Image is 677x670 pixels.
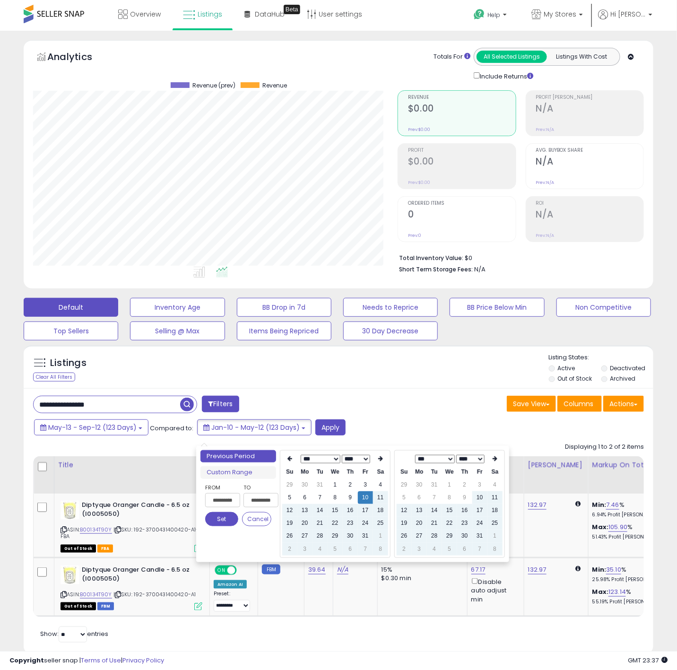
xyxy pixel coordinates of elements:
td: 22 [328,517,343,530]
div: Preset: [214,591,251,611]
td: 27 [412,530,427,542]
div: ASIN: [61,566,202,609]
span: | SKU: 192-3700431400420-A1 [113,591,196,598]
td: 2 [457,479,472,491]
td: 7 [358,543,373,556]
button: Columns [557,396,602,412]
td: 3 [472,479,487,491]
td: 20 [412,517,427,530]
td: 1 [487,530,503,542]
td: 24 [358,517,373,530]
span: Help [487,11,500,19]
td: 23 [343,517,358,530]
th: Tu [427,466,442,479]
div: Disable auto adjust min [471,576,517,604]
div: Markup on Total Cost [592,460,674,470]
td: 29 [282,479,297,491]
div: % [592,523,671,540]
b: Min: [592,565,607,574]
small: FBM [262,565,280,574]
span: Listings [198,9,222,19]
td: 30 [297,479,312,491]
th: We [442,466,457,479]
div: Amazon AI [214,580,247,589]
button: Items Being Repriced [237,322,331,340]
td: 13 [297,504,312,517]
th: Fr [358,466,373,479]
button: Non Competitive [556,298,651,317]
a: Help [466,1,516,31]
td: 8 [373,543,388,556]
th: Mo [297,466,312,479]
td: 20 [297,517,312,530]
p: 55.19% Profit [PERSON_NAME] [592,599,671,605]
td: 5 [442,543,457,556]
button: Inventory Age [130,298,225,317]
label: Active [557,364,575,372]
strong: Copyright [9,656,44,665]
a: N/A [337,565,348,574]
td: 19 [397,517,412,530]
span: ROI [536,201,643,206]
label: From [205,483,238,492]
th: Fr [472,466,487,479]
td: 9 [457,491,472,504]
span: FBA [97,545,113,553]
div: Min Price [471,460,520,470]
td: 5 [397,491,412,504]
button: Top Sellers [24,322,118,340]
span: Ordered Items [408,201,515,206]
td: 8 [442,491,457,504]
button: All Selected Listings [477,51,547,63]
div: Clear All Filters [33,373,75,382]
a: 132.97 [528,500,547,510]
td: 31 [427,479,442,491]
td: 3 [412,543,427,556]
button: Actions [603,396,644,412]
b: Max: [592,587,609,596]
td: 29 [397,479,412,491]
button: Selling @ Max [130,322,225,340]
td: 28 [312,530,328,542]
td: 8 [487,543,503,556]
td: 30 [412,479,427,491]
td: 24 [472,517,487,530]
span: OFF [235,566,251,574]
label: Deactivated [610,364,645,372]
td: 7 [472,543,487,556]
a: 39.64 [308,565,326,574]
span: Revenue [263,82,287,89]
span: All listings that are currently out of stock and unavailable for purchase on Amazon [61,602,96,610]
a: 7.46 [606,500,619,510]
td: 28 [427,530,442,542]
span: My Stores [544,9,576,19]
td: 8 [328,491,343,504]
th: We [328,466,343,479]
li: Custom Range [200,466,276,479]
td: 7 [427,491,442,504]
b: Min: [592,500,607,509]
small: Prev: N/A [536,233,555,238]
td: 10 [358,491,373,504]
td: 14 [312,504,328,517]
h2: 0 [408,209,515,222]
a: B00134T90Y [80,526,112,534]
span: Revenue [408,95,515,100]
span: Hi [PERSON_NAME] [610,9,646,19]
td: 1 [328,479,343,491]
label: Out of Stock [557,374,592,383]
td: 4 [373,479,388,491]
td: 12 [397,504,412,517]
td: 6 [297,491,312,504]
td: 1 [442,479,457,491]
td: 2 [397,543,412,556]
th: Sa [487,466,503,479]
span: Profit [PERSON_NAME] [536,95,643,100]
td: 9 [343,491,358,504]
a: 132.97 [528,565,547,574]
p: 25.98% Profit [PERSON_NAME] [592,576,671,583]
td: 17 [472,504,487,517]
td: 31 [312,479,328,491]
h2: $0.00 [408,156,515,169]
div: Tooltip anchor [284,5,300,14]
